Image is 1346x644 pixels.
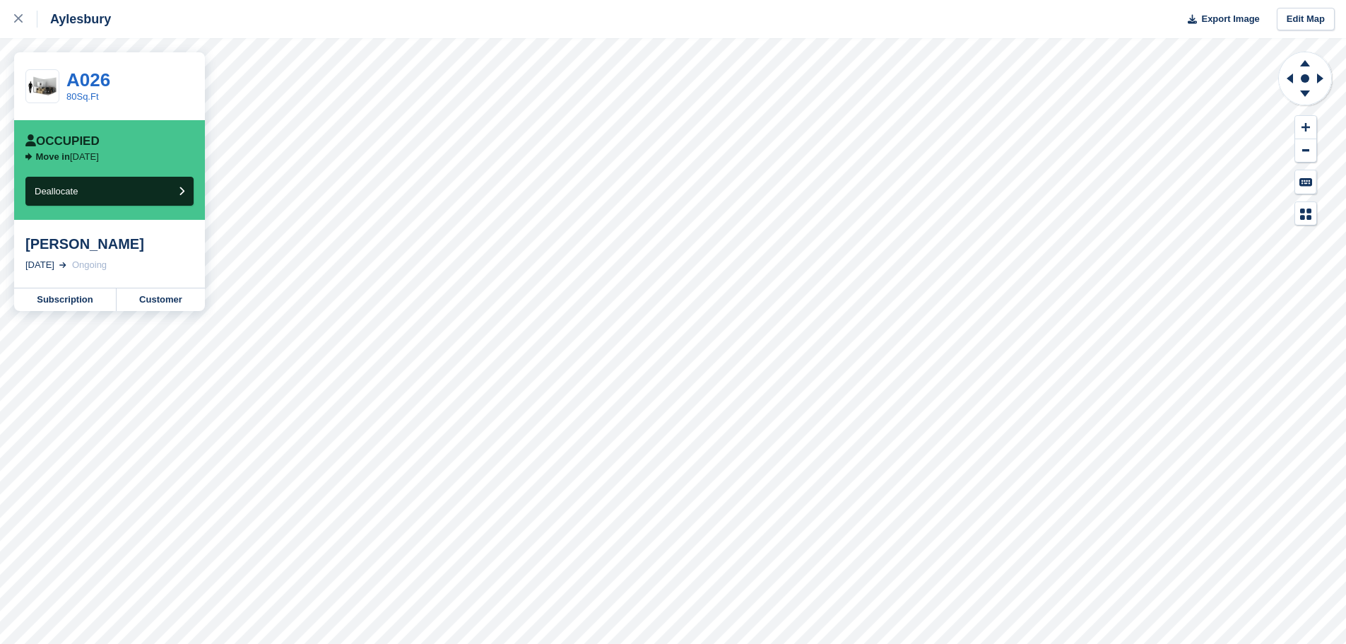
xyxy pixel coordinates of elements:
[72,258,107,272] div: Ongoing
[1295,139,1316,163] button: Zoom Out
[117,288,205,311] a: Customer
[36,151,70,162] span: Move in
[59,262,66,268] img: arrow-right-light-icn-cde0832a797a2874e46488d9cf13f60e5c3a73dbe684e267c42b8395dfbc2abf.svg
[25,177,194,206] button: Deallocate
[25,153,33,160] img: arrow-right-icn-b7405d978ebc5dd23a37342a16e90eae327d2fa7eb118925c1a0851fb5534208.svg
[1295,116,1316,139] button: Zoom In
[36,151,99,163] p: [DATE]
[35,186,78,197] span: Deallocate
[26,74,59,99] img: 75-sqft-unit.jpg
[1201,12,1259,26] span: Export Image
[1277,8,1335,31] a: Edit Map
[25,258,54,272] div: [DATE]
[37,11,111,28] div: Aylesbury
[1179,8,1260,31] button: Export Image
[25,235,194,252] div: [PERSON_NAME]
[66,91,99,102] a: 80Sq.Ft
[66,69,110,90] a: A026
[14,288,117,311] a: Subscription
[25,134,100,148] div: Occupied
[1295,170,1316,194] button: Keyboard Shortcuts
[1295,202,1316,226] button: Map Legend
